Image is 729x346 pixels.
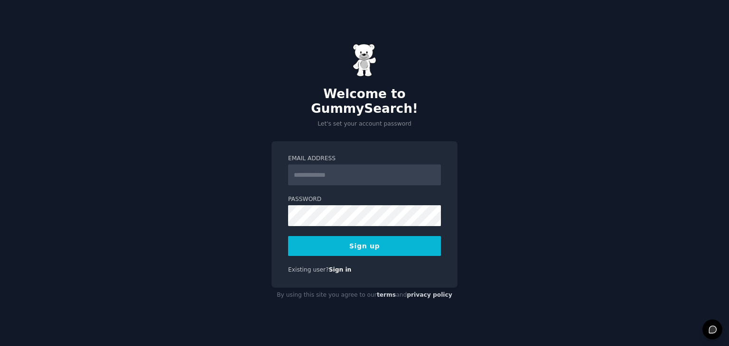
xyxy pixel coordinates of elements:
[353,44,376,77] img: Gummy Bear
[288,195,441,204] label: Password
[407,291,452,298] a: privacy policy
[271,288,458,303] div: By using this site you agree to our and
[288,155,441,163] label: Email Address
[288,266,329,273] span: Existing user?
[329,266,352,273] a: Sign in
[271,87,458,117] h2: Welcome to GummySearch!
[288,236,441,256] button: Sign up
[377,291,396,298] a: terms
[271,120,458,128] p: Let's set your account password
